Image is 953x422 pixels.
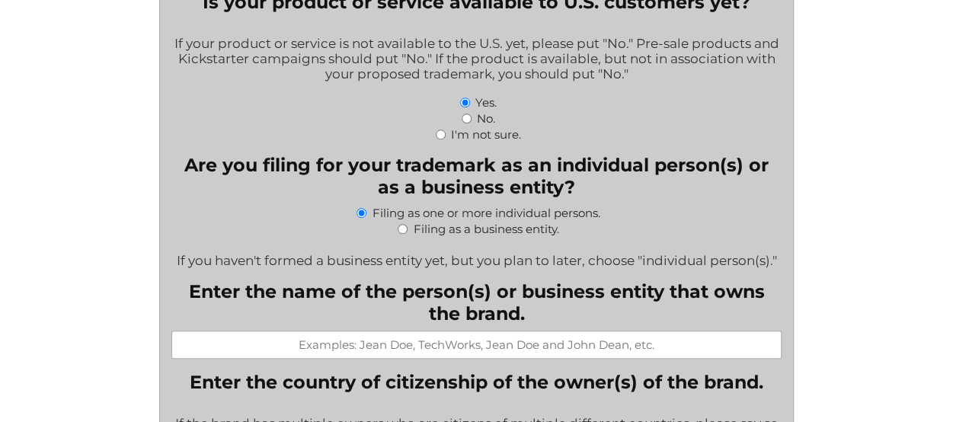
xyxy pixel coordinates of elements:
[477,111,495,126] label: No.
[413,222,558,236] label: Filing as a business entity.
[451,127,521,142] label: I'm not sure.
[171,331,782,359] input: Examples: Jean Doe, TechWorks, Jean Doe and John Dean, etc.
[171,26,782,94] div: If your product or service is not available to the U.S. yet, please put "No." Pre-sale products a...
[171,243,782,268] div: If you haven't formed a business entity yet, but you plan to later, choose "individual person(s)."
[171,280,782,324] label: Enter the name of the person(s) or business entity that owns the brand.
[171,154,782,198] legend: Are you filing for your trademark as an individual person(s) or as a business entity?
[372,206,600,220] label: Filing as one or more individual persons.
[190,371,763,393] legend: Enter the country of citizenship of the owner(s) of the brand.
[475,95,497,110] label: Yes.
